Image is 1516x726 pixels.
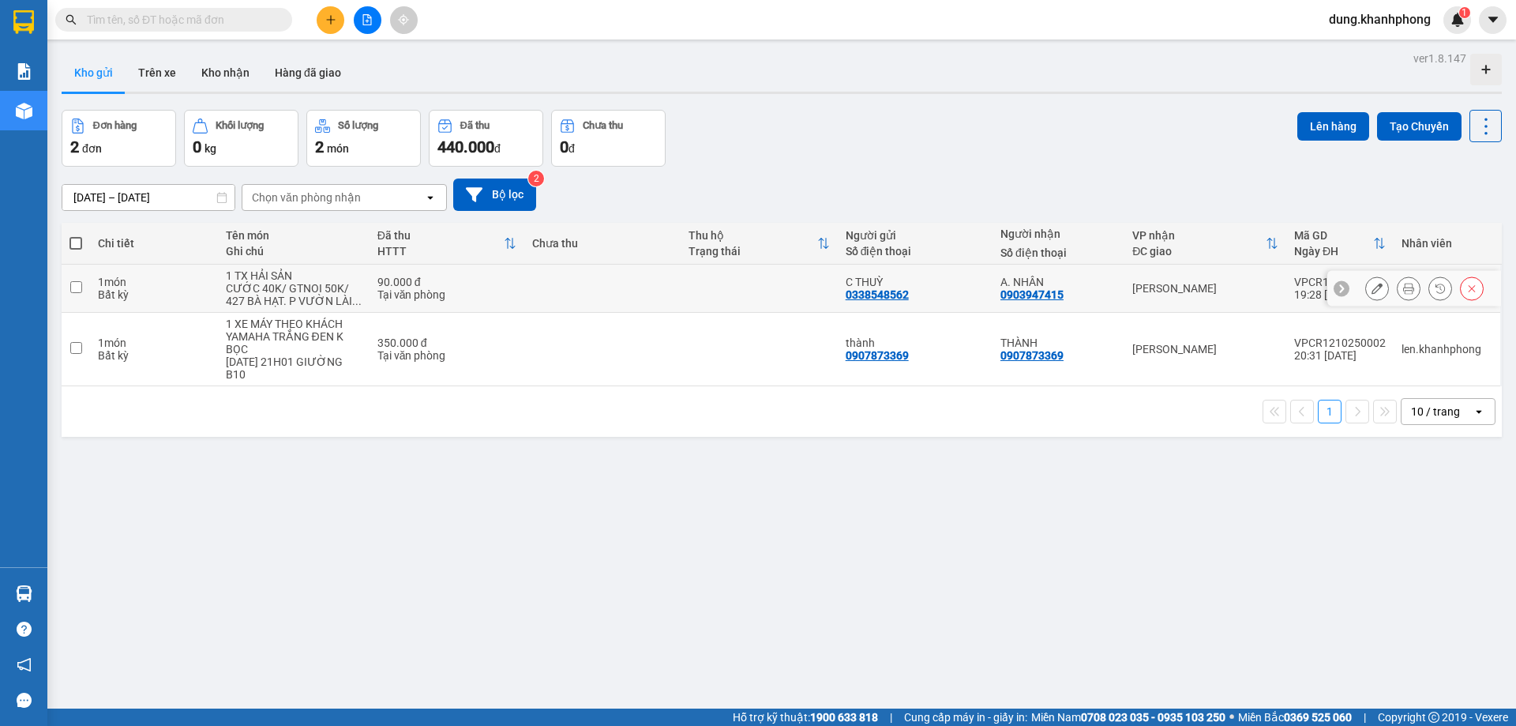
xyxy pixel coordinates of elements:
[1486,13,1500,27] span: caret-down
[98,337,209,349] div: 1 món
[1459,7,1470,18] sup: 1
[1000,276,1116,288] div: A. NHÂN
[193,137,201,156] span: 0
[437,137,494,156] span: 440.000
[1473,405,1485,418] svg: open
[681,223,837,265] th: Toggle SortBy
[1450,13,1465,27] img: icon-new-feature
[846,245,985,258] div: Số điện thoại
[62,185,235,210] input: Select a date range.
[13,10,34,34] img: logo-vxr
[87,11,273,28] input: Tìm tên, số ĐT hoặc mã đơn
[338,120,378,131] div: Số lượng
[551,110,666,167] button: Chưa thu0đ
[1411,404,1460,419] div: 10 / trang
[1000,337,1116,349] div: THÀNH
[846,288,909,301] div: 0338548562
[377,276,516,288] div: 90.000 đ
[1229,714,1234,720] span: ⚪️
[1402,343,1492,355] div: len.khanhphong
[82,142,102,155] span: đơn
[1294,288,1386,301] div: 19:28 [DATE]
[17,657,32,672] span: notification
[1479,6,1507,34] button: caret-down
[460,120,490,131] div: Đã thu
[904,709,1027,726] span: Cung cấp máy in - giấy in:
[226,245,362,258] div: Ghi chú
[390,6,418,34] button: aim
[16,585,32,602] img: warehouse-icon
[205,142,216,155] span: kg
[226,318,362,355] div: 1 XE MÁY THEO KHÁCH YAMAHA TRẮNG ĐEN K BỌC
[1294,245,1373,258] div: Ngày ĐH
[424,191,437,204] svg: open
[1081,711,1225,724] strong: 0708 023 035 - 0935 103 250
[377,288,516,301] div: Tại văn phòng
[98,349,209,362] div: Bất kỳ
[1316,9,1443,29] span: dung.khanhphong
[1031,709,1225,726] span: Miền Nam
[1294,276,1386,288] div: VPCR1410250001
[846,229,985,242] div: Người gửi
[98,288,209,301] div: Bất kỳ
[16,63,32,80] img: solution-icon
[568,142,575,155] span: đ
[429,110,543,167] button: Đã thu440.000đ
[126,54,189,92] button: Trên xe
[216,120,264,131] div: Khối lượng
[1286,223,1394,265] th: Toggle SortBy
[352,295,362,307] span: ...
[377,229,504,242] div: Đã thu
[733,709,878,726] span: Hỗ trợ kỹ thuật:
[1294,349,1386,362] div: 20:31 [DATE]
[1470,54,1502,85] div: Tạo kho hàng mới
[1365,276,1389,300] div: Sửa đơn hàng
[1364,709,1366,726] span: |
[226,269,362,282] div: 1 TX HẢI SẢN
[62,110,176,167] button: Đơn hàng2đơn
[184,110,298,167] button: Khối lượng0kg
[252,190,361,205] div: Chọn văn phòng nhận
[846,349,909,362] div: 0907873369
[1297,112,1369,141] button: Lên hàng
[62,54,126,92] button: Kho gửi
[689,245,816,258] div: Trạng thái
[325,14,336,25] span: plus
[689,229,816,242] div: Thu hộ
[315,137,324,156] span: 2
[93,120,137,131] div: Đơn hàng
[17,622,32,637] span: question-circle
[1377,112,1462,141] button: Tạo Chuyến
[1000,349,1064,362] div: 0907873369
[1318,400,1342,423] button: 1
[377,245,504,258] div: HTTT
[377,337,516,349] div: 350.000 đ
[846,276,985,288] div: C THUỲ
[583,120,623,131] div: Chưa thu
[362,14,373,25] span: file-add
[262,54,354,92] button: Hàng đã giao
[66,14,77,25] span: search
[1000,288,1064,301] div: 0903947415
[1402,237,1492,250] div: Nhân viên
[1238,709,1352,726] span: Miền Bắc
[1132,343,1278,355] div: [PERSON_NAME]
[354,6,381,34] button: file-add
[1132,245,1266,258] div: ĐC giao
[1413,50,1466,67] div: ver 1.8.147
[1284,711,1352,724] strong: 0369 525 060
[370,223,524,265] th: Toggle SortBy
[1132,229,1266,242] div: VP nhận
[890,709,892,726] span: |
[377,349,516,362] div: Tại văn phòng
[317,6,344,34] button: plus
[98,276,209,288] div: 1 món
[560,137,568,156] span: 0
[1124,223,1286,265] th: Toggle SortBy
[1000,246,1116,259] div: Số điện thoại
[494,142,501,155] span: đ
[846,337,985,349] div: thành
[226,229,362,242] div: Tên món
[226,282,362,307] div: CƯỚC 40K/ GTNOI 50K/ 427 BÀ HẠT. P VƯỜN LÀI Q10 CŨ
[17,693,32,708] span: message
